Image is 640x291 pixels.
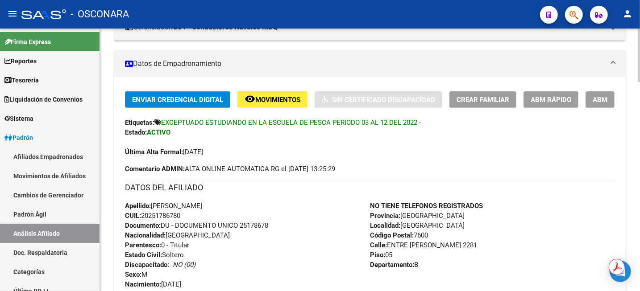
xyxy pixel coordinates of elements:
span: - OSCONARA [71,4,129,24]
span: Enviar Credencial Digital [132,96,223,104]
mat-expansion-panel-header: Datos de Empadronamiento [114,50,626,77]
span: 0 - Titular [125,241,189,249]
span: ABM Rápido [531,96,571,104]
span: Firma Express [4,37,51,47]
strong: Estado: [125,128,147,136]
strong: Piso: [370,251,385,259]
span: [GEOGRAPHIC_DATA] [370,221,465,230]
span: ENTRE [PERSON_NAME] 2281 [370,241,477,249]
i: NO (00) [173,261,195,269]
strong: Código Postal: [370,231,414,239]
strong: ACTIVO [147,128,170,136]
strong: Estado Civil: [125,251,162,259]
span: B [370,261,418,269]
span: M [125,271,147,279]
strong: Última Alta Formal: [125,148,183,156]
strong: Comentario ADMIN: [125,165,185,173]
span: Movimientos [255,96,300,104]
strong: Calle: [370,241,387,249]
span: Reportes [4,56,37,66]
button: Crear Familiar [449,91,516,108]
mat-panel-title: Datos de Empadronamiento [125,59,604,69]
span: DU - DOCUMENTO UNICO 25178678 [125,221,268,230]
button: ABM Rápido [524,91,578,108]
span: Liquidación de Convenios [4,94,83,104]
strong: NO TIENE TELEFONOS REGISTRADOS [370,202,483,210]
strong: Localidad: [370,221,400,230]
strong: Sexo: [125,271,141,279]
span: [DATE] [125,148,203,156]
mat-icon: menu [7,8,18,19]
strong: Documento: [125,221,161,230]
h3: DATOS DEL AFILIADO [125,181,615,194]
span: Soltero [125,251,184,259]
strong: Departamento: [370,261,414,269]
span: Sistema [4,114,33,123]
span: Crear Familiar [457,96,509,104]
span: [GEOGRAPHIC_DATA] [370,212,465,220]
mat-icon: person [622,8,633,19]
span: 20251786780 [125,212,180,220]
span: [GEOGRAPHIC_DATA] [125,231,230,239]
strong: Etiquetas: [125,119,154,127]
strong: Parentesco: [125,241,161,249]
span: 05 [370,251,392,259]
span: ABM [593,96,607,104]
span: Sin Certificado Discapacidad [332,96,435,104]
strong: Apellido: [125,202,151,210]
button: Enviar Credencial Digital [125,91,230,108]
strong: Nacionalidad: [125,231,166,239]
mat-icon: remove_red_eye [245,94,255,104]
span: Tesorería [4,75,39,85]
strong: Nacimiento: [125,280,161,288]
strong: CUIL: [125,212,141,220]
button: Movimientos [237,91,308,108]
span: [PERSON_NAME] [125,202,202,210]
strong: Discapacitado: [125,261,169,269]
span: ALTA ONLINE AUTOMATICA RG el [DATE] 13:25:29 [125,164,335,174]
button: Sin Certificado Discapacidad [315,91,442,108]
span: 7600 [370,231,428,239]
span: [DATE] [125,280,181,288]
span: EXCEPTUADO ESTUDIANDO EN LA ESCUELA DE PESCA PERIODO 03 AL 12 DEL 2022 - [161,119,421,127]
button: ABM [586,91,615,108]
span: Padrón [4,133,33,143]
strong: Provincia: [370,212,400,220]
